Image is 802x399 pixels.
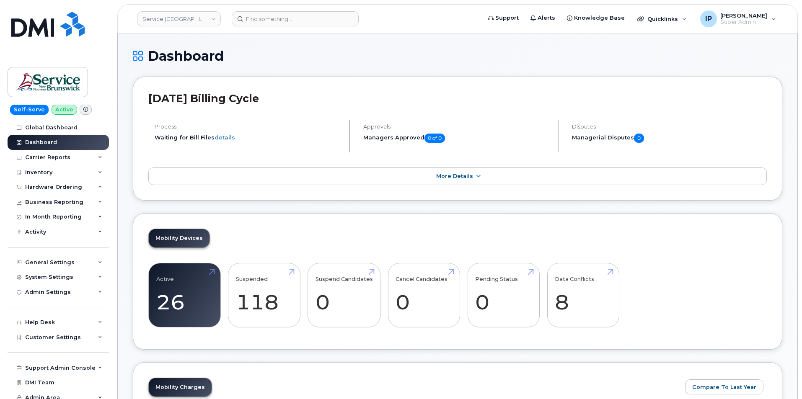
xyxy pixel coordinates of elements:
h4: Disputes [572,124,767,130]
li: Waiting for Bill Files [155,134,342,142]
span: 0 [634,134,644,143]
h1: Dashboard [133,49,782,63]
a: Pending Status 0 [475,268,532,323]
a: Suspended 118 [236,268,292,323]
button: Compare To Last Year [685,379,763,394]
h4: Approvals [363,124,551,130]
a: Cancel Candidates 0 [396,268,452,323]
a: Mobility Charges [149,378,212,396]
a: Data Conflicts 8 [555,268,611,323]
a: Suspend Candidates 0 [316,268,373,323]
a: Active 26 [156,268,213,323]
span: 0 of 0 [424,134,445,143]
span: More Details [436,173,473,179]
a: details [215,134,235,141]
span: Compare To Last Year [692,383,756,391]
h5: Managerial Disputes [572,134,767,143]
h5: Managers Approved [363,134,551,143]
a: Mobility Devices [149,229,210,247]
h4: Process [155,124,342,130]
h2: [DATE] Billing Cycle [148,92,767,105]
